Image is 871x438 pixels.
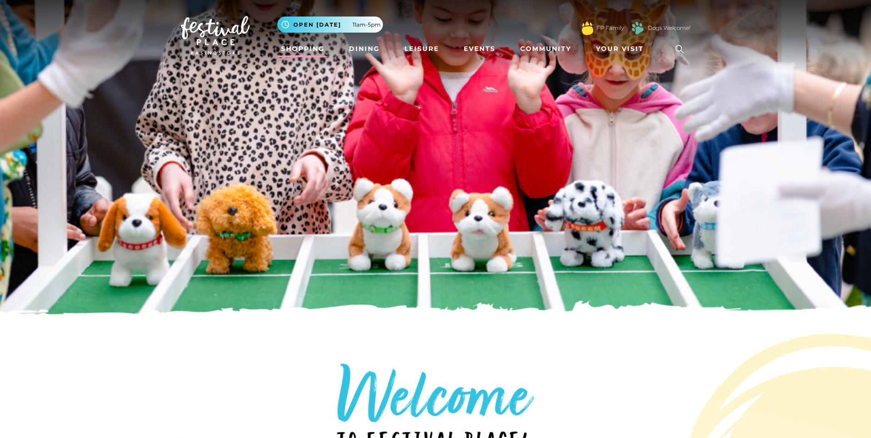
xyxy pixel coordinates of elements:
[277,40,328,57] a: Shopping
[592,40,652,57] a: Your Visit
[181,16,250,55] img: Festival Place Logo
[401,40,443,57] a: Leisure
[648,24,691,32] a: Dogs Welcome!
[596,24,624,32] a: FP Family
[277,17,383,33] button: Open [DATE] 11am-5pm
[517,40,575,57] a: Community
[460,40,499,57] a: Events
[353,21,381,29] span: 11am-5pm
[293,21,341,29] span: Open [DATE]
[596,44,644,54] span: Your Visit
[345,40,383,57] a: Dining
